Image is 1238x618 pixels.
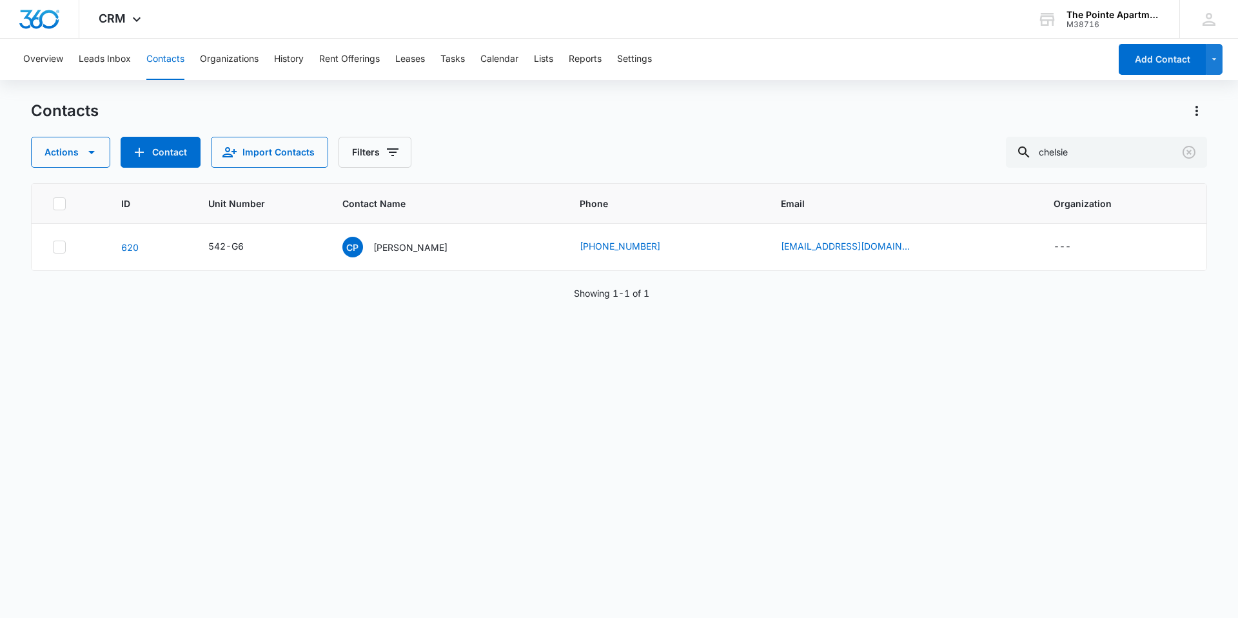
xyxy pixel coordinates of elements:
button: Contacts [146,39,184,80]
div: Phone - (270) 302-6466 - Select to Edit Field [580,239,683,255]
button: Tasks [440,39,465,80]
button: Leads Inbox [79,39,131,80]
span: Phone [580,197,731,210]
button: Actions [1186,101,1207,121]
button: Reports [569,39,602,80]
button: Actions [31,137,110,168]
span: Organization [1054,197,1167,210]
h1: Contacts [31,101,99,121]
button: Add Contact [1119,44,1206,75]
button: Add Contact [121,137,201,168]
button: Import Contacts [211,137,328,168]
input: Search Contacts [1006,137,1207,168]
a: [PHONE_NUMBER] [580,239,660,253]
a: Navigate to contact details page for Chelsie Payne [121,242,139,253]
span: CP [342,237,363,257]
button: Filters [339,137,411,168]
button: Lists [534,39,553,80]
button: Overview [23,39,63,80]
div: account name [1066,10,1161,20]
div: Unit Number - 542-G6 - Select to Edit Field [208,239,267,255]
p: Showing 1-1 of 1 [574,286,649,300]
button: Clear [1179,142,1199,163]
div: Organization - - Select to Edit Field [1054,239,1094,255]
button: Rent Offerings [319,39,380,80]
button: Organizations [200,39,259,80]
p: [PERSON_NAME] [373,241,447,254]
button: Calendar [480,39,518,80]
div: --- [1054,239,1071,255]
div: Email - chelsiepayne98@gmail.com - Select to Edit Field [781,239,933,255]
button: Settings [617,39,652,80]
span: ID [121,197,159,210]
span: Email [781,197,1004,210]
span: Unit Number [208,197,311,210]
button: Leases [395,39,425,80]
div: Contact Name - Chelsie Payne - Select to Edit Field [342,237,471,257]
span: Contact Name [342,197,530,210]
a: [EMAIL_ADDRESS][DOMAIN_NAME] [781,239,910,253]
button: History [274,39,304,80]
span: CRM [99,12,126,25]
div: 542-G6 [208,239,244,253]
div: account id [1066,20,1161,29]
